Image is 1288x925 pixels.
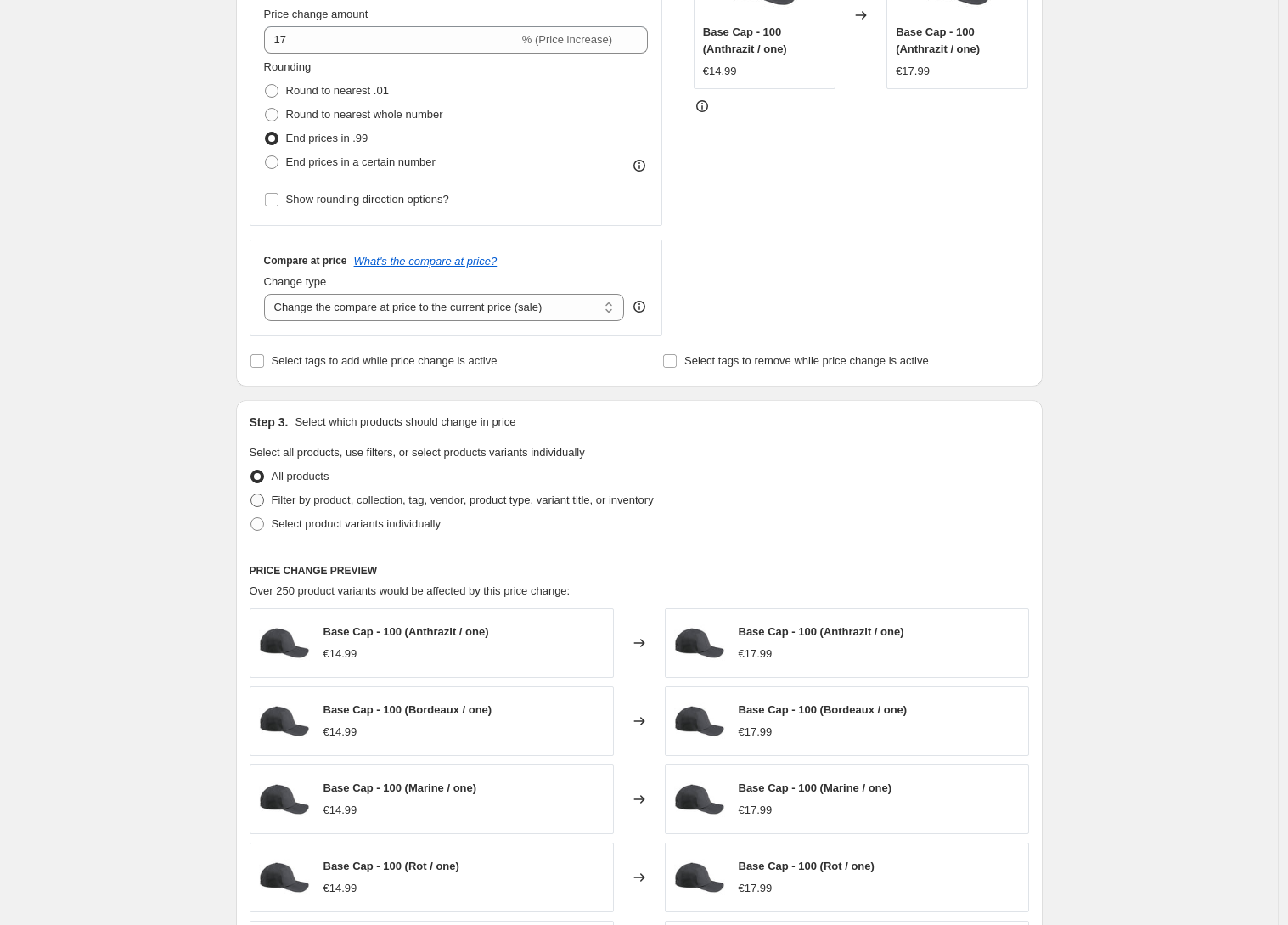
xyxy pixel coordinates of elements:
img: 100_6400_011_80x.jpg [674,696,725,747]
span: Rounding [264,60,312,73]
img: 100_6400_011_80x.jpg [259,696,310,747]
div: €17.99 [739,724,773,741]
span: Base Cap - 100 (Marine / one) [739,781,892,794]
div: €17.99 [739,880,773,897]
span: Base Cap - 100 (Anthrazit / one) [703,25,787,55]
span: Round to nearest .01 [286,84,389,97]
img: 100_6400_011_80x.jpg [674,774,725,825]
div: €17.99 [896,63,930,80]
span: Base Cap - 100 (Rot / one) [739,860,875,872]
span: Base Cap - 100 (Marine / one) [323,781,477,794]
span: Price change amount [264,8,368,20]
h3: Compare at price [264,254,347,268]
div: €14.99 [323,646,357,663]
span: Select all products, use filters, or select products variants individually [250,446,585,459]
div: €14.99 [323,724,357,741]
button: What's the compare at price? [354,255,498,268]
span: Round to nearest whole number [286,108,443,121]
div: €14.99 [323,880,357,897]
span: End prices in .99 [286,132,368,144]
span: Select product variants individually [272,517,441,530]
div: €17.99 [739,646,773,663]
img: 100_6400_011_80x.jpg [259,852,310,903]
img: 100_6400_011_80x.jpg [674,618,725,668]
span: Base Cap - 100 (Bordeaux / one) [739,703,908,716]
span: Select tags to remove while price change is active [684,354,929,367]
span: Change type [264,275,327,288]
h2: Step 3. [250,414,289,431]
span: Base Cap - 100 (Rot / one) [323,860,459,872]
span: All products [272,470,329,482]
input: -15 [264,26,519,54]
h6: PRICE CHANGE PREVIEW [250,564,1029,578]
p: Select which products should change in price [295,414,515,431]
img: 100_6400_011_80x.jpg [259,774,310,825]
div: €17.99 [739,802,773,819]
span: Base Cap - 100 (Anthrazit / one) [896,25,980,55]
span: Base Cap - 100 (Anthrazit / one) [323,625,489,638]
span: Select tags to add while price change is active [272,354,498,367]
img: 100_6400_011_80x.jpg [674,852,725,903]
span: Base Cap - 100 (Bordeaux / one) [323,703,492,716]
div: help [631,298,648,315]
span: Over 250 product variants would be affected by this price change: [250,584,571,597]
span: % (Price increase) [522,33,612,46]
div: €14.99 [323,802,357,819]
span: Base Cap - 100 (Anthrazit / one) [739,625,904,638]
img: 100_6400_011_80x.jpg [259,618,310,668]
span: End prices in a certain number [286,155,436,168]
div: €14.99 [703,63,737,80]
span: Filter by product, collection, tag, vendor, product type, variant title, or inventory [272,494,654,506]
span: Show rounding direction options? [286,193,449,206]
